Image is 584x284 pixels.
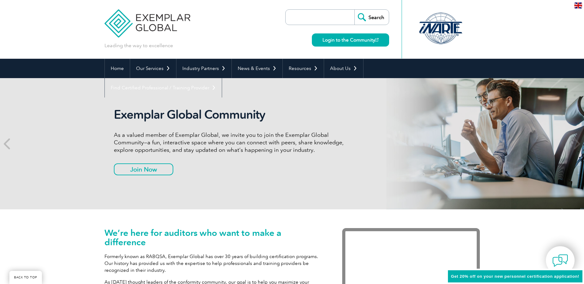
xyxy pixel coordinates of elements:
[375,38,378,42] img: open_square.png
[104,228,323,247] h1: We’re here for auditors who want to make a difference
[324,59,363,78] a: About Us
[283,59,324,78] a: Resources
[176,59,231,78] a: Industry Partners
[105,59,130,78] a: Home
[9,271,42,284] a: BACK TO TOP
[114,131,348,154] p: As a valued member of Exemplar Global, we invite you to join the Exemplar Global Community—a fun,...
[451,274,579,279] span: Get 20% off on your new personnel certification application!
[130,59,176,78] a: Our Services
[354,10,389,25] input: Search
[232,59,282,78] a: News & Events
[105,78,222,97] a: Find Certified Professional / Training Provider
[104,253,323,274] p: Formerly known as RABQSA, Exemplar Global has over 30 years of building certification programs. O...
[552,253,568,268] img: contact-chat.png
[114,107,348,122] h2: Exemplar Global Community
[312,33,389,47] a: Login to the Community
[114,163,173,175] a: Join Now
[574,2,582,8] img: en
[104,42,173,49] p: Leading the way to excellence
